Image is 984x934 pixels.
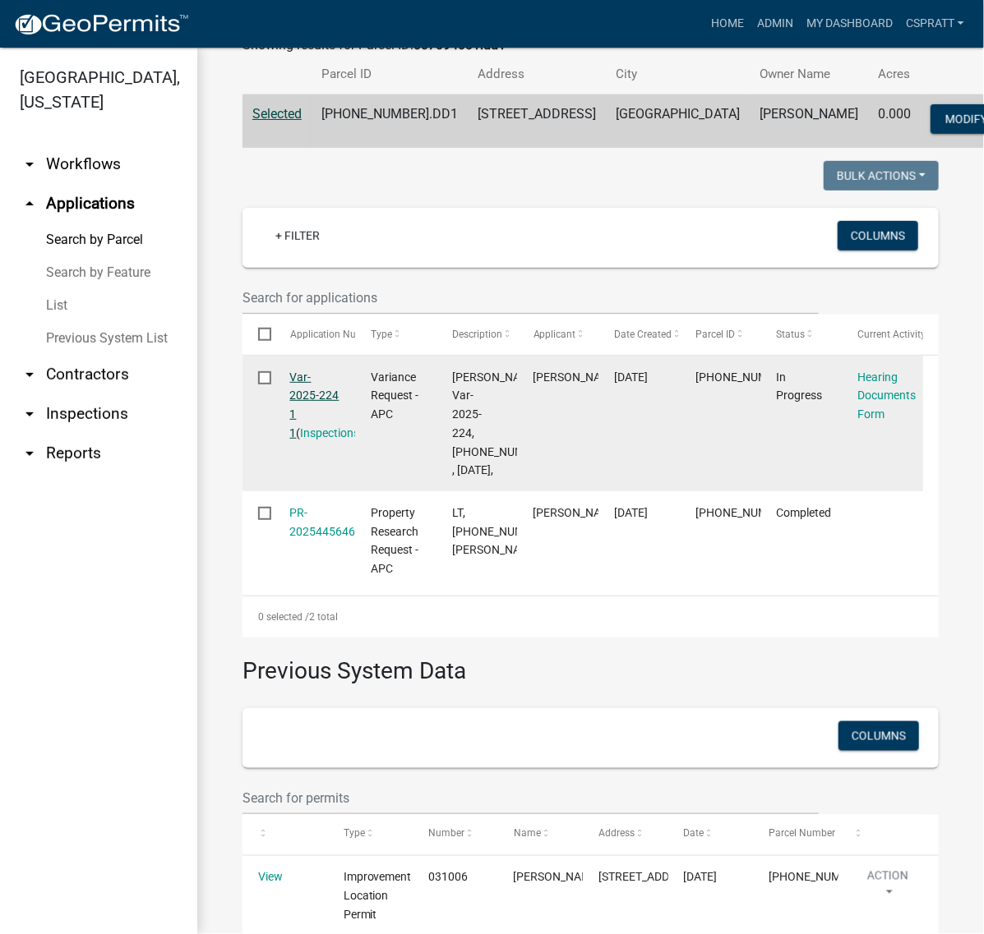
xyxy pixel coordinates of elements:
span: Type [371,329,392,340]
datatable-header-cell: Name [498,815,584,854]
datatable-header-cell: Number [413,815,498,854]
span: 031006 [428,870,468,883]
i: arrow_drop_down [20,365,39,384]
th: Owner Name [750,55,868,94]
button: Columns [838,721,919,751]
div: ( ) [290,504,340,541]
input: Search for permits [243,781,819,815]
datatable-header-cell: Current Activity [842,315,923,354]
span: Date [684,828,705,840]
span: Improvement Location Permit [344,870,412,921]
a: Admin [751,8,800,39]
span: LT, 007-094-001.DD1, Roeder Andrew C [452,506,576,557]
i: arrow_drop_up [20,194,39,214]
a: View [258,870,283,883]
a: Inspections [301,426,360,439]
datatable-header-cell: Date [668,815,754,854]
span: Completed [777,506,832,519]
span: ANDREW ROEDER, Var-2025-224, 007-094-001.DD1, , 09/09/2025, [452,370,576,477]
th: Address [468,55,606,94]
span: Date Created [614,329,672,340]
div: 2 total [243,596,939,637]
td: [STREET_ADDRESS] [468,94,606,149]
span: Cheryl Spratt [534,370,621,384]
th: City [606,55,750,94]
a: Hearing Documents Form [857,370,916,421]
datatable-header-cell: Type [355,315,437,354]
span: Property Research Request - APC [371,506,418,575]
div: ( ) [290,368,340,443]
a: Var-2025-224 1 1 [290,370,340,439]
span: Current Activity [857,329,926,340]
datatable-header-cell: Date Created [598,315,680,354]
span: 07/07/2025 [614,506,648,519]
button: Bulk Actions [824,161,939,191]
span: Ryan D Peppler [534,506,621,519]
span: Description [452,329,502,340]
datatable-header-cell: Type [328,815,413,854]
span: 8/14/2003 [684,870,718,883]
span: Parcel ID [695,329,735,340]
span: Type [344,828,365,840]
td: [PERSON_NAME] [750,94,868,149]
span: In Progress [777,370,823,403]
a: PR-2025445646 [290,506,356,538]
button: Columns [838,221,918,251]
input: Search for applications [243,281,819,315]
i: arrow_drop_down [20,444,39,463]
h3: Previous System Data [243,637,939,688]
span: Status [777,329,806,340]
a: My Dashboard [800,8,899,39]
span: Address [598,828,635,840]
span: 007-094-001.DD1 [769,870,890,883]
datatable-header-cell: Description [437,315,518,354]
datatable-header-cell: Select [243,315,274,354]
th: Acres [868,55,921,94]
td: [GEOGRAPHIC_DATA] [606,94,750,149]
a: + Filter [262,221,333,251]
td: [PHONE_NUMBER].DD1 [312,94,468,149]
span: 007-094-001.DD1 [695,506,817,519]
span: 9316 E WOODYS LN [598,870,700,883]
i: arrow_drop_down [20,154,39,174]
span: 07/29/2025 [614,370,648,384]
th: Parcel ID [312,55,468,94]
datatable-header-cell: Applicant [517,315,598,354]
datatable-header-cell: Address [583,815,668,854]
datatable-header-cell: Parcel ID [680,315,761,354]
i: arrow_drop_down [20,404,39,424]
span: Parcel Number [769,828,835,840]
span: Application Number [290,329,380,340]
button: Action [854,867,922,909]
datatable-header-cell: Status [761,315,843,354]
span: Number [428,828,464,840]
a: Selected [252,106,302,122]
span: SCOTT BETHKE [514,870,602,883]
span: 007-094-001.DD1 [695,370,817,384]
span: Applicant [534,329,576,340]
span: Variance Request - APC [371,370,418,421]
span: 0 selected / [258,611,309,623]
td: 0.000 [868,94,921,149]
a: cspratt [899,8,971,39]
datatable-header-cell: Application Number [274,315,355,354]
datatable-header-cell: Parcel Number [753,815,838,854]
span: Name [514,828,541,840]
a: Home [705,8,751,39]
